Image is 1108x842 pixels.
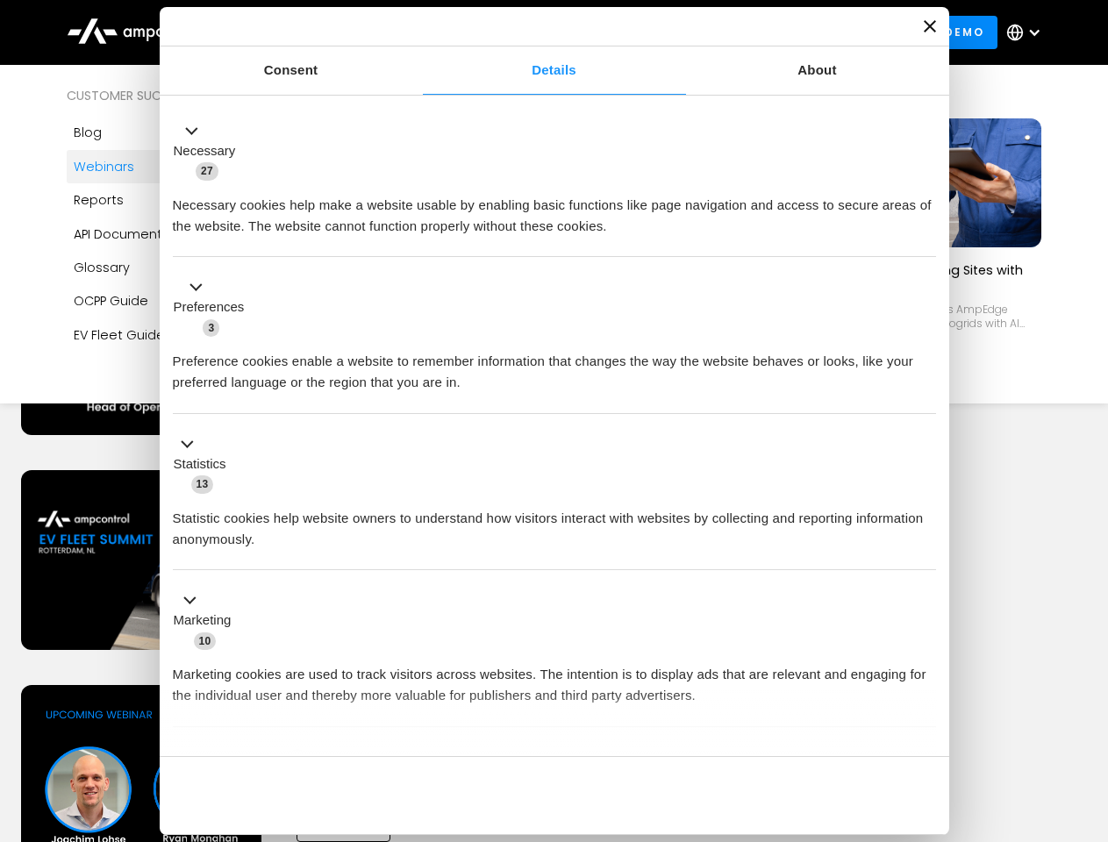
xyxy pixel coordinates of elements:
div: Webinars [74,157,134,176]
button: Preferences (3) [173,277,255,339]
div: API Documentation [74,225,196,244]
button: Statistics (13) [173,433,237,495]
label: Necessary [174,141,236,161]
span: 2 [290,749,306,767]
button: Marketing (10) [173,590,242,652]
div: Glossary [74,258,130,277]
button: Necessary (27) [173,120,247,182]
div: OCPP Guide [74,291,148,310]
div: Customer success [67,86,284,105]
div: EV Fleet Guide [74,325,165,345]
div: Statistic cookies help website owners to understand how visitors interact with websites by collec... [173,495,936,550]
a: API Documentation [67,218,284,251]
div: Preference cookies enable a website to remember information that changes the way the website beha... [173,338,936,393]
a: Blog [67,116,284,149]
a: Consent [160,46,423,95]
a: Glossary [67,251,284,284]
span: 13 [191,475,214,493]
a: About [686,46,949,95]
div: Blog [74,123,102,142]
a: Details [423,46,686,95]
div: Marketing cookies are used to track visitors across websites. The intention is to display ads tha... [173,651,936,706]
button: Close banner [924,20,936,32]
span: 27 [196,162,218,180]
a: EV Fleet Guide [67,318,284,352]
a: OCPP Guide [67,284,284,318]
a: Reports [67,183,284,217]
button: Okay [683,770,935,821]
label: Statistics [174,454,226,475]
div: Necessary cookies help make a website usable by enabling basic functions like page navigation and... [173,182,936,237]
span: 10 [194,632,217,650]
span: 3 [203,319,219,337]
a: Webinars [67,150,284,183]
label: Marketing [174,610,232,631]
label: Preferences [174,297,245,318]
button: Unclassified (2) [173,746,317,768]
div: Reports [74,190,124,210]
